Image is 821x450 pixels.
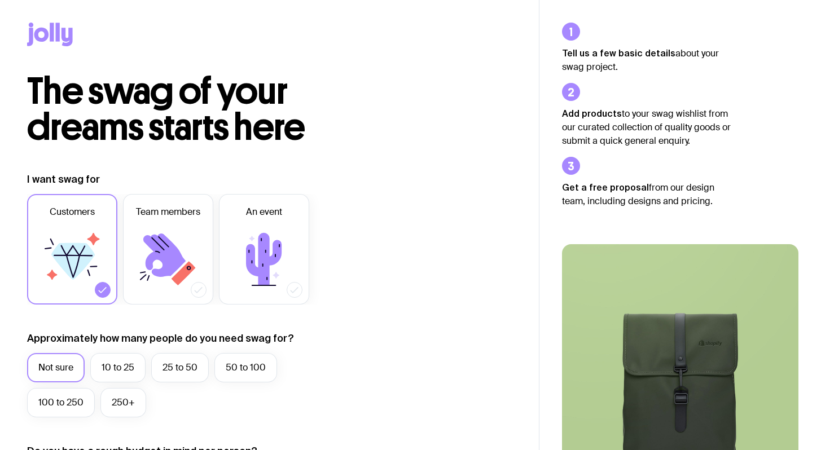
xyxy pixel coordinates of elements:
span: The swag of your dreams starts here [27,69,305,149]
label: 100 to 250 [27,388,95,417]
p: from our design team, including designs and pricing. [562,180,731,208]
p: to your swag wishlist from our curated collection of quality goods or submit a quick general enqu... [562,107,731,148]
label: 10 to 25 [90,353,146,382]
span: An event [246,205,282,219]
strong: Tell us a few basic details [562,48,675,58]
label: Not sure [27,353,85,382]
label: 250+ [100,388,146,417]
strong: Add products [562,108,622,118]
span: Team members [136,205,200,219]
p: about your swag project. [562,46,731,74]
span: Customers [50,205,95,219]
label: 25 to 50 [151,353,209,382]
label: Approximately how many people do you need swag for? [27,332,294,345]
label: 50 to 100 [214,353,277,382]
strong: Get a free proposal [562,182,649,192]
label: I want swag for [27,173,100,186]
